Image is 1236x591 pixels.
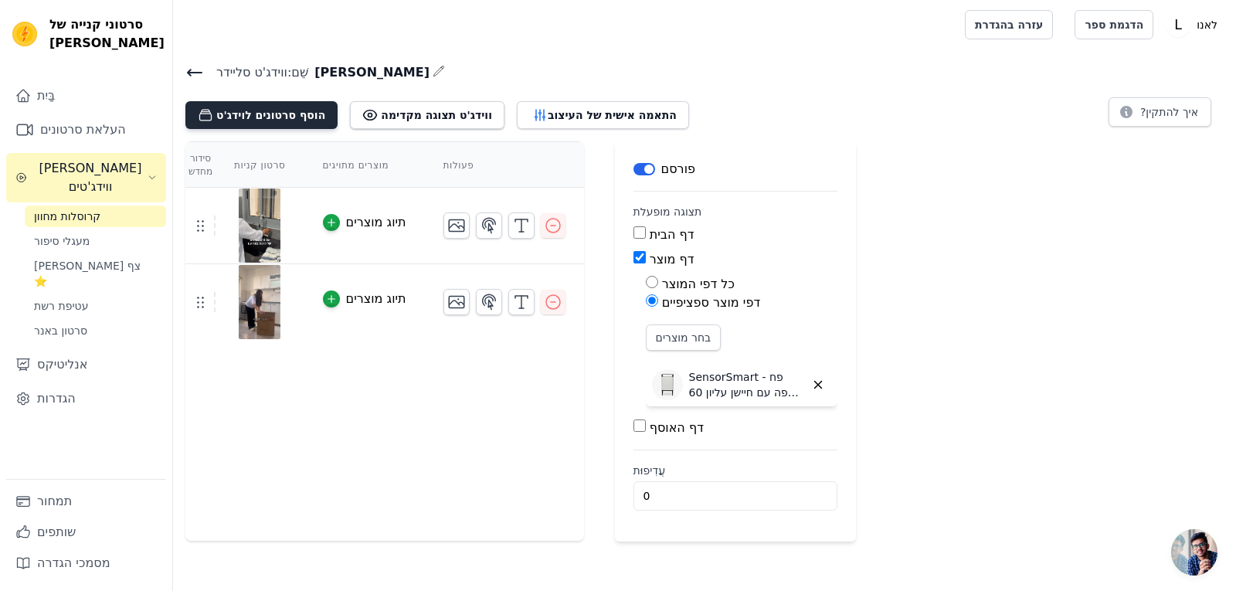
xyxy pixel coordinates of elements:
a: בַּיִת [6,80,166,111]
font: לאנו [1197,19,1217,31]
font: אנליטיקס [37,357,87,372]
font: הגדרות [37,391,76,406]
font: דף הבית [650,227,694,242]
a: שותפים [6,517,166,548]
button: התאמה אישית של העיצוב [517,101,689,129]
div: עריכת שם [433,62,445,83]
font: בחר מוצרים [656,331,711,344]
font: [PERSON_NAME] צף ⭐ [34,260,141,287]
button: שנה תמונה ממוזערת [443,212,470,239]
font: ווידג'ט תצוגה מקדימה [381,109,492,121]
a: הגדרות [6,383,166,414]
img: vizup-images-18c9.png [238,265,281,339]
font: קרוסלות מחוון [34,210,100,222]
font: פעולות [443,159,474,170]
font: כל דפי המוצר [662,277,735,291]
button: ווידג'ט תצוגה מקדימה [350,101,504,129]
font: סידור מחדש [188,153,214,177]
font: הדגמת ספר [1085,19,1143,31]
font: הוסף סרטונים לוידג'ט [216,109,325,121]
a: מעגלי סיפור [25,230,166,252]
button: בחר מוצרים [646,324,722,351]
img: ויזופ [12,22,37,46]
font: מוצרים מתויגים [323,159,389,170]
font: העלאת סרטונים [40,122,126,137]
button: L לאנו [1166,11,1224,39]
font: תיוג מוצרים [346,215,406,229]
font: דף מוצר [650,252,694,267]
a: קרוסלות מחוון [25,205,166,227]
button: הוסף סרטונים לוידג'ט [185,101,338,129]
font: תמחור [37,494,72,508]
a: איך להתקין? [1109,108,1211,123]
a: הדגמת ספר [1075,10,1153,39]
font: שֵׁם: [287,65,308,80]
img: SensorSmart - פח אשפה עם חיישן עליון 60 ליטר [652,369,683,400]
a: עטיפת רשת [25,295,166,317]
font: SensorSmart - פח אשפה עם חיישן עליון 60 ליטר [689,371,803,414]
font: דף האוסף [650,420,704,435]
font: התאמה אישית של העיצוב [548,109,677,121]
button: [PERSON_NAME] ווידג'טים [6,153,166,202]
a: העלאת סרטונים [6,114,166,145]
font: תיוג מוצרים [346,291,406,306]
font: סרטון קניות [234,159,285,170]
a: מסמכי הגדרה [6,548,166,579]
text: L [1174,17,1182,32]
a: סרטון באנר [25,320,166,341]
a: פתח צ'אט [1171,529,1217,576]
font: ווידג'ט סליידר [216,65,287,80]
img: vizup-images-7568.png [238,189,281,263]
button: תיוג מוצרים [323,213,406,232]
font: סרטוני קנייה של [PERSON_NAME] [49,17,165,50]
font: עזרה בהגדרת [975,19,1043,31]
font: פורסם [661,161,695,176]
font: [PERSON_NAME] ווידג'טים [39,161,142,194]
a: אנליטיקס [6,349,166,380]
a: [PERSON_NAME] צף ⭐ [25,255,166,292]
a: עזרה בהגדרת [965,10,1053,39]
font: מסמכי הגדרה [37,555,110,570]
font: מעגלי סיפור [34,235,90,247]
button: מחיקת הווידג'ט [805,372,831,398]
button: איך להתקין? [1109,97,1211,127]
font: איך להתקין? [1140,106,1198,118]
a: תמחור [6,486,166,517]
font: דפי מוצר ספציפיים [662,295,760,310]
font: בַּיִת [37,88,55,103]
font: עטיפת רשת [34,300,88,312]
button: שנה תמונה ממוזערת [443,289,470,315]
font: [PERSON_NAME] [314,65,430,80]
font: שותפים [37,525,76,539]
font: סרטון באנר [34,324,87,337]
button: תיוג מוצרים [323,290,406,308]
font: תצוגה מופעלת [633,205,702,218]
font: עֲדִיפוּת [633,464,665,477]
